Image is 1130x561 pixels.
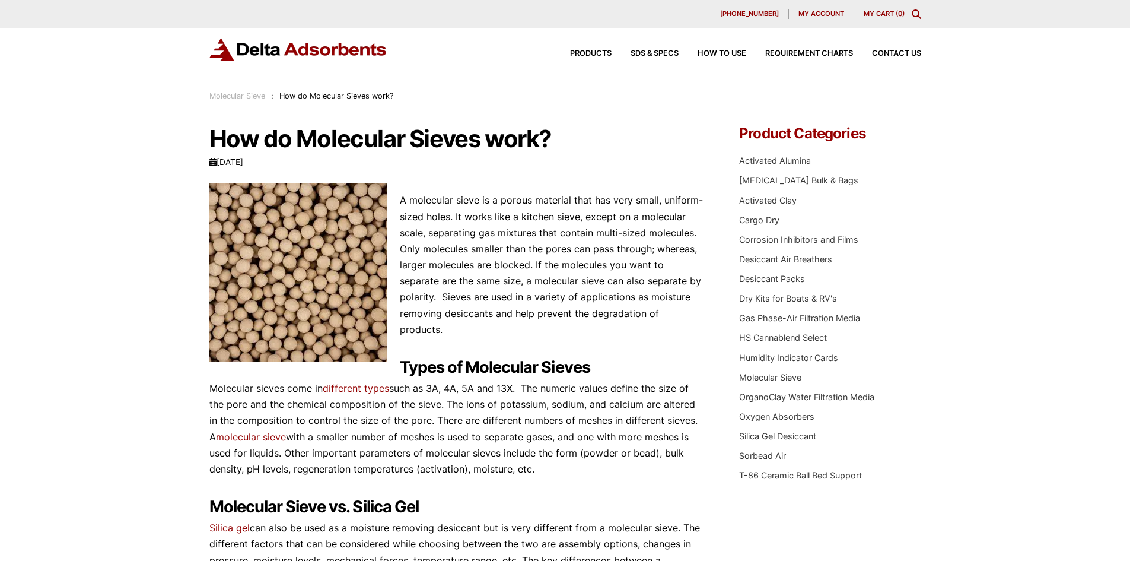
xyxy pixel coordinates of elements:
span: SDS & SPECS [631,50,679,58]
h1: How do Molecular Sieves work? [209,126,704,151]
img: Delta Adsorbents [209,38,387,61]
a: Sorbead Air [739,451,786,461]
p: Molecular sieves come in such as 3A, 4A, 5A and 13X. The numeric values define the size of the po... [209,381,704,477]
a: SDS & SPECS [612,50,679,58]
h2: Types of Molecular Sieves [209,358,704,378]
a: Products [551,50,612,58]
span: 0 [898,9,902,18]
a: molecular sieve [216,431,286,443]
a: Molecular Sieve [739,372,801,382]
a: Activated Clay [739,195,797,205]
span: How to Use [698,50,746,58]
a: Silica gel [209,522,250,534]
a: Humidity Indicator Cards [739,353,838,363]
img: Molecular Sieve [209,183,387,362]
a: Contact Us [853,50,921,58]
a: OrganoClay Water Filtration Media [739,392,874,402]
a: Gas Phase-Air Filtration Media [739,313,860,323]
p: A molecular sieve is a porous material that has very small, uniform-sized holes. It works like a ... [209,192,704,338]
a: Desiccant Air Breathers [739,254,832,264]
span: Products [570,50,612,58]
a: Cargo Dry [739,215,779,225]
a: Dry Kits for Boats & RV's [739,293,837,303]
h2: Molecular Sieve vs. Silica Gel [209,497,704,517]
a: Corrosion Inhibitors and Films [739,234,858,245]
h4: Product Categories [739,126,921,141]
time: [DATE] [209,157,243,167]
span: Requirement Charts [765,50,853,58]
span: [PHONE_NUMBER] [720,11,779,17]
div: Toggle Modal Content [912,9,921,19]
a: [MEDICAL_DATA] Bulk & Bags [739,175,858,185]
a: HS Cannablend Select [739,332,827,343]
a: My Cart (0) [864,9,905,18]
a: Molecular Sieve [209,91,265,100]
span: Contact Us [872,50,921,58]
a: T-86 Ceramic Ball Bed Support [739,470,862,480]
a: My account [789,9,854,19]
a: How to Use [679,50,746,58]
a: Activated Alumina [739,156,811,166]
a: Requirement Charts [746,50,853,58]
a: [PHONE_NUMBER] [711,9,789,19]
a: different types [323,382,389,394]
span: My account [798,11,844,17]
span: How do Molecular Sieves work? [279,91,393,100]
span: : [271,91,273,100]
a: Silica Gel Desiccant [739,431,816,441]
a: Desiccant Packs [739,274,805,284]
a: Oxygen Absorbers [739,411,814,421]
